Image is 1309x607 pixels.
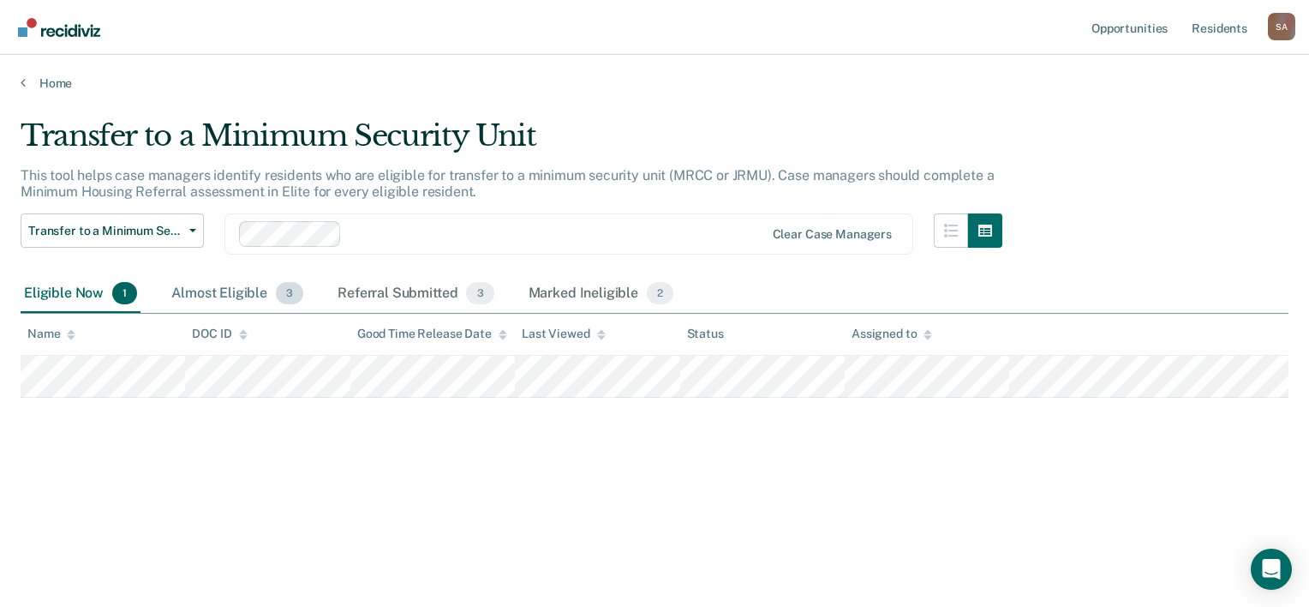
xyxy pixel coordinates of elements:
[466,282,493,304] span: 3
[773,227,892,242] div: Clear case managers
[1251,549,1292,590] div: Open Intercom Messenger
[525,275,678,313] div: Marked Ineligible2
[687,327,724,341] div: Status
[852,327,932,341] div: Assigned to
[334,275,497,313] div: Referral Submitted3
[21,213,204,248] button: Transfer to a Minimum Security Unit
[18,18,100,37] img: Recidiviz
[27,327,75,341] div: Name
[1268,13,1295,40] button: Profile dropdown button
[168,275,307,313] div: Almost Eligible3
[357,327,507,341] div: Good Time Release Date
[21,118,1002,167] div: Transfer to a Minimum Security Unit
[112,282,137,304] span: 1
[1268,13,1295,40] div: S A
[21,275,140,313] div: Eligible Now1
[21,75,1288,91] a: Home
[647,282,673,304] span: 2
[28,224,182,238] span: Transfer to a Minimum Security Unit
[522,327,605,341] div: Last Viewed
[192,327,247,341] div: DOC ID
[276,282,303,304] span: 3
[21,167,995,200] p: This tool helps case managers identify residents who are eligible for transfer to a minimum secur...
